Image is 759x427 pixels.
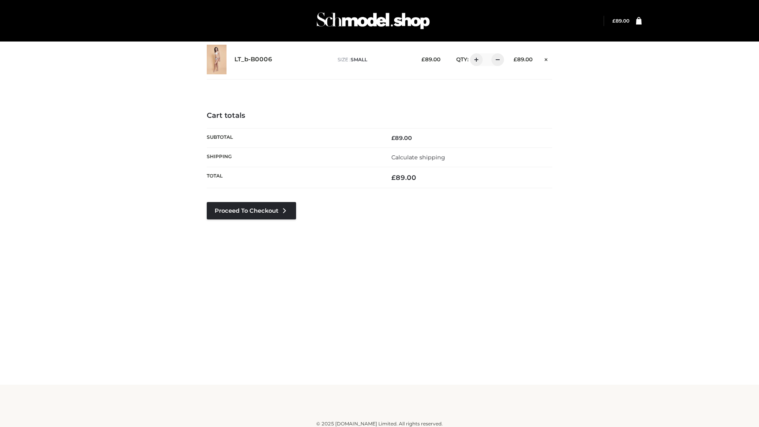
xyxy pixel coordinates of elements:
bdi: 89.00 [391,174,416,181]
th: Total [207,167,379,188]
a: Calculate shipping [391,154,445,161]
a: LT_b-B0006 [234,56,272,63]
a: Proceed to Checkout [207,202,296,219]
h4: Cart totals [207,111,552,120]
p: size : [338,56,409,63]
bdi: 89.00 [391,134,412,142]
div: QTY: [448,53,501,66]
span: £ [421,56,425,62]
img: LT_b-B0006 - SMALL [207,45,227,74]
span: £ [514,56,517,62]
img: Schmodel Admin 964 [314,5,432,36]
th: Subtotal [207,128,379,147]
bdi: 89.00 [421,56,440,62]
span: SMALL [351,57,367,62]
bdi: 89.00 [514,56,532,62]
span: £ [391,134,395,142]
span: £ [612,18,616,24]
span: £ [391,174,396,181]
a: Remove this item [540,53,552,64]
th: Shipping [207,147,379,167]
bdi: 89.00 [612,18,629,24]
a: £89.00 [612,18,629,24]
